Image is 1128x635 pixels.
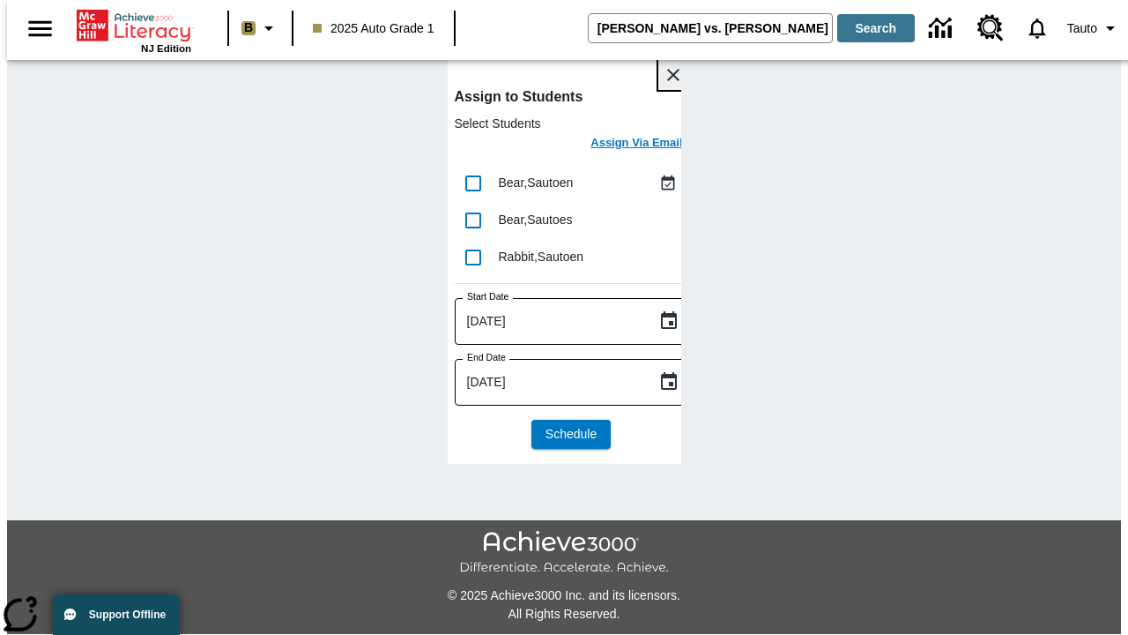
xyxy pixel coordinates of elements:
[918,4,967,53] a: Data Center
[455,115,688,132] p: Select Students
[53,594,180,635] button: Support Offline
[459,531,669,576] img: Achieve3000 Differentiate Accelerate Achieve
[499,211,681,229] div: Bear, Sautoes
[590,133,682,153] h6: Assign Via Email
[585,132,687,158] button: Assign Via Email
[141,43,191,54] span: NJ Edition
[448,53,681,464] div: lesson details
[313,19,434,38] span: 2025 Auto Grade 1
[467,290,508,303] label: Start Date
[455,359,644,406] input: MMMM-DD-YYYY
[531,420,611,449] button: Schedule
[7,586,1121,605] p: © 2025 Achieve3000 Inc. and its licensors.
[1067,19,1097,38] span: Tauto
[7,605,1121,624] p: All Rights Reserved.
[651,303,686,339] button: Choose date, selected date is Aug 22, 2025
[837,14,915,42] button: Search
[77,6,191,54] div: Home
[655,170,681,197] button: Assigned Aug 21 to Aug 21
[244,17,253,39] span: B
[651,364,686,400] button: Choose date, selected date is Aug 22, 2025
[967,4,1014,52] a: Resource Center, Will open in new tab
[14,3,66,55] button: Open side menu
[1060,12,1128,44] button: Profile/Settings
[1014,5,1060,51] a: Notifications
[234,12,286,44] button: Boost Class color is light brown. Change class color
[499,213,573,227] span: Bear , Sautoes
[545,425,597,444] span: Schedule
[499,176,574,190] span: Bear , Sautoen
[455,85,688,109] h6: Assign to Students
[499,250,584,264] span: Rabbit , Sautoen
[467,351,506,364] label: End Date
[455,298,644,345] input: MMMM-DD-YYYY
[589,14,832,42] input: search field
[658,60,688,90] button: Close
[77,8,191,43] a: Home
[89,609,166,621] span: Support Offline
[499,174,655,192] div: Bear, Sautoen
[499,248,681,266] div: Rabbit, Sautoen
